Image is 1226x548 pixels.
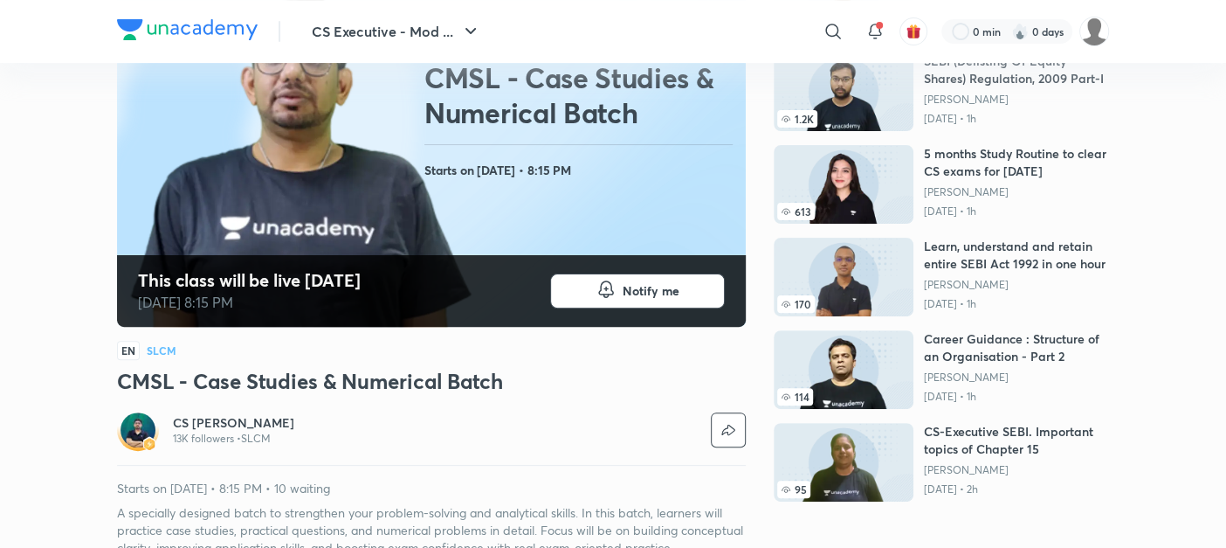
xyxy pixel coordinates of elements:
[138,269,361,292] h4: This class will be live [DATE]
[924,278,1109,292] a: [PERSON_NAME]
[777,388,813,406] span: 114
[117,480,746,497] p: Starts on [DATE] • 8:15 PM • 10 waiting
[924,371,1109,385] a: [PERSON_NAME]
[301,14,492,49] button: CS Executive - Mod ...
[924,423,1109,458] h6: CS-Executive SEBI. Important topics of Chapter 15
[777,295,815,313] span: 170
[117,367,746,395] h3: CMSL - Case Studies & Numerical Batch
[424,60,739,130] h2: CMSL - Case Studies & Numerical Batch
[173,414,294,432] a: CS [PERSON_NAME]
[924,297,1109,311] p: [DATE] • 1h
[924,185,1109,199] a: [PERSON_NAME]
[924,145,1109,180] h6: 5 months Study Routine to clear CS exams for [DATE]
[147,345,176,356] h4: SLCM
[924,238,1109,273] h6: Learn, understand and retain entire SEBI Act 1992 in one hour
[924,390,1109,404] p: [DATE] • 1h
[777,203,815,220] span: 613
[777,481,810,498] span: 95
[117,19,258,45] a: Company Logo
[117,409,159,451] a: Avatarbadge
[924,93,1109,107] a: [PERSON_NAME]
[777,110,817,128] span: 1.2K
[924,205,1109,219] p: [DATE] • 1h
[924,463,1109,477] a: [PERSON_NAME]
[138,292,361,313] p: [DATE] 8:15 PM
[906,24,921,39] img: avatar
[924,482,1109,496] p: [DATE] • 2h
[1011,23,1029,40] img: streak
[143,438,155,450] img: badge
[924,52,1109,87] h6: SEBI (Delisting Of Equity Shares) Regulation, 2009 Part-I
[623,282,679,300] span: Notify me
[117,19,258,40] img: Company Logo
[424,159,739,182] h4: Starts on [DATE] • 8:15 PM
[1079,17,1109,46] img: adnan
[924,112,1109,126] p: [DATE] • 1h
[121,413,155,447] img: Avatar
[899,17,927,45] button: avatar
[550,274,725,309] button: Notify me
[117,341,140,360] span: EN
[924,330,1109,365] h6: Career Guidance : Structure of an Organisation - Part 2
[173,432,294,446] p: 13K followers • SLCM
